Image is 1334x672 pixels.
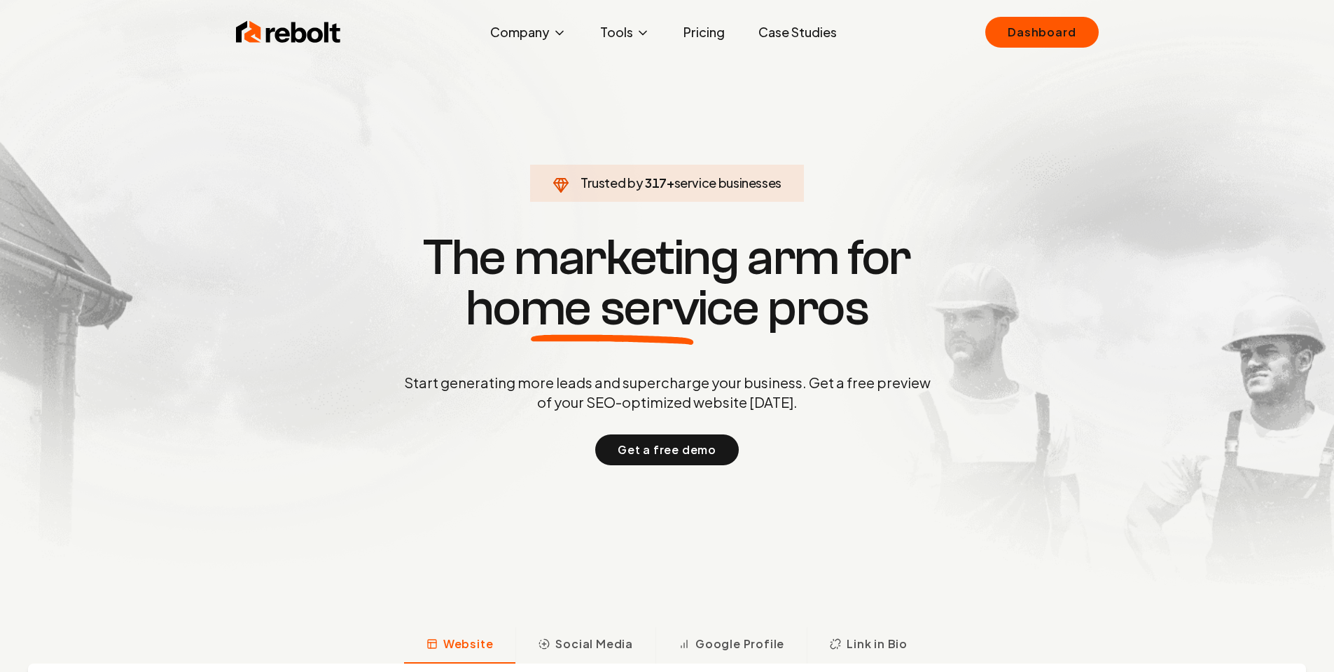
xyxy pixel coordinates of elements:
[747,18,848,46] a: Case Studies
[674,174,782,191] span: service businesses
[655,627,807,664] button: Google Profile
[466,283,759,334] span: home service
[672,18,736,46] a: Pricing
[515,627,655,664] button: Social Media
[589,18,661,46] button: Tools
[847,636,908,652] span: Link in Bio
[401,373,933,412] p: Start generating more leads and supercharge your business. Get a free preview of your SEO-optimiz...
[595,434,739,465] button: Get a free demo
[807,627,930,664] button: Link in Bio
[236,18,341,46] img: Rebolt Logo
[581,174,643,191] span: Trusted by
[985,17,1098,48] a: Dashboard
[695,636,784,652] span: Google Profile
[443,636,494,652] span: Website
[555,636,633,652] span: Social Media
[479,18,578,46] button: Company
[645,173,667,193] span: 317
[667,174,674,191] span: +
[404,627,516,664] button: Website
[331,233,1003,334] h1: The marketing arm for pros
